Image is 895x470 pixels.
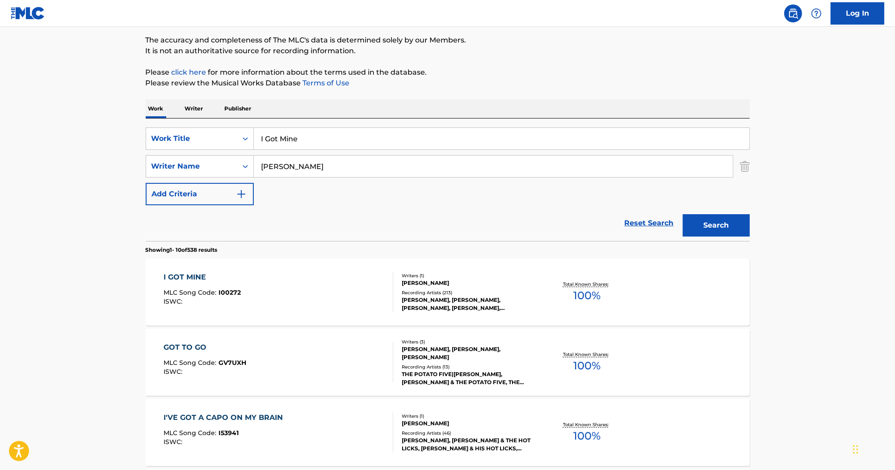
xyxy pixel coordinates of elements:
[182,99,206,118] p: Writer
[164,429,218,437] span: MLC Song Code :
[563,281,611,288] p: Total Known Shares:
[402,279,537,287] div: [PERSON_NAME]
[788,8,798,19] img: search
[573,288,601,304] span: 100 %
[218,288,241,296] span: I00272
[573,428,601,444] span: 100 %
[402,436,537,453] div: [PERSON_NAME], [PERSON_NAME] & THE HOT LICKS, [PERSON_NAME] & HIS HOT LICKS, [PERSON_NAME] & HIS ...
[146,127,750,241] form: Search Form
[11,7,45,20] img: MLC Logo
[853,436,858,463] div: Drag
[301,79,350,87] a: Terms of Use
[831,2,884,25] a: Log In
[164,297,185,305] span: ISWC :
[402,345,537,361] div: [PERSON_NAME], [PERSON_NAME], [PERSON_NAME]
[402,296,537,312] div: [PERSON_NAME], [PERSON_NAME], [PERSON_NAME], [PERSON_NAME], [PERSON_NAME]
[164,272,241,283] div: I GOT MINE
[402,370,537,386] div: THE POTATO FIVE|[PERSON_NAME], [PERSON_NAME] & THE POTATO FIVE, THE POTATO FIVE, [PERSON_NAME], T...
[164,438,185,446] span: ISWC :
[402,289,537,296] div: Recording Artists ( 213 )
[402,430,537,436] div: Recording Artists ( 46 )
[850,427,895,470] iframe: Chat Widget
[784,4,802,22] a: Public Search
[563,421,611,428] p: Total Known Shares:
[151,161,232,172] div: Writer Name
[218,359,246,367] span: GV7UXH
[164,342,246,353] div: GOT TO GO
[402,272,537,279] div: Writers ( 1 )
[402,364,537,370] div: Recording Artists ( 13 )
[236,189,247,199] img: 9d2ae6d4665cec9f34b9.svg
[146,67,750,78] p: Please for more information about the terms used in the database.
[563,351,611,358] p: Total Known Shares:
[146,99,166,118] p: Work
[164,288,218,296] span: MLC Song Code :
[164,412,287,423] div: I'VE GOT A CAPO ON MY BRAIN
[218,429,239,437] span: I53941
[573,358,601,374] span: 100 %
[164,368,185,376] span: ISWC :
[164,359,218,367] span: MLC Song Code :
[620,213,678,233] a: Reset Search
[146,399,750,466] a: I'VE GOT A CAPO ON MY BRAINMLC Song Code:I53941ISWC:Writers (1)[PERSON_NAME]Recording Artists (46...
[146,78,750,89] p: Please review the Musical Works Database
[172,68,206,76] a: click here
[222,99,254,118] p: Publisher
[811,8,822,19] img: help
[402,413,537,419] div: Writers ( 1 )
[151,133,232,144] div: Work Title
[683,214,750,237] button: Search
[146,183,254,205] button: Add Criteria
[146,246,218,254] p: Showing 1 - 10 of 538 results
[146,329,750,396] a: GOT TO GOMLC Song Code:GV7UXHISWC:Writers (3)[PERSON_NAME], [PERSON_NAME], [PERSON_NAME]Recording...
[146,35,750,46] p: The accuracy and completeness of The MLC's data is determined solely by our Members.
[740,155,750,178] img: Delete Criterion
[402,419,537,428] div: [PERSON_NAME]
[146,46,750,56] p: It is not an authoritative source for recording information.
[807,4,825,22] div: Help
[402,339,537,345] div: Writers ( 3 )
[146,258,750,326] a: I GOT MINEMLC Song Code:I00272ISWC:Writers (1)[PERSON_NAME]Recording Artists (213)[PERSON_NAME], ...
